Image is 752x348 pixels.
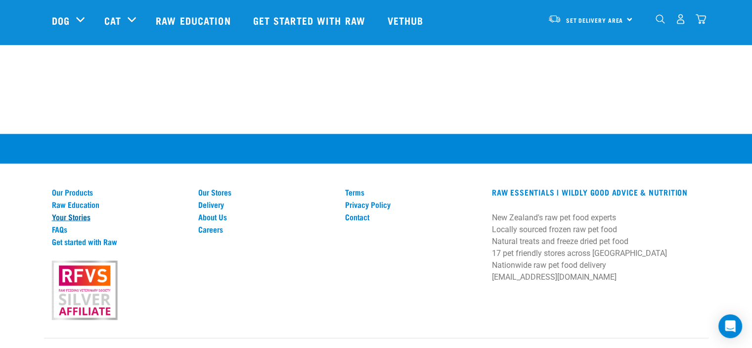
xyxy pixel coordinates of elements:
[345,212,480,221] a: Contact
[52,188,187,197] a: Our Products
[198,212,333,221] a: About Us
[198,188,333,197] a: Our Stores
[696,14,706,24] img: home-icon@2x.png
[656,14,665,24] img: home-icon-1@2x.png
[52,13,70,28] a: Dog
[52,225,187,234] a: FAQs
[198,225,333,234] a: Careers
[345,200,480,209] a: Privacy Policy
[378,0,436,40] a: Vethub
[492,188,700,197] h3: RAW ESSENTIALS | Wildly Good Advice & Nutrition
[47,259,122,322] img: rfvs.png
[52,212,187,221] a: Your Stories
[243,0,378,40] a: Get started with Raw
[675,14,686,24] img: user.png
[146,0,243,40] a: Raw Education
[52,200,187,209] a: Raw Education
[104,13,121,28] a: Cat
[492,212,700,283] p: New Zealand's raw pet food experts Locally sourced frozen raw pet food Natural treats and freeze ...
[198,200,333,209] a: Delivery
[52,237,187,246] a: Get started with Raw
[345,188,480,197] a: Terms
[718,314,742,338] div: Open Intercom Messenger
[548,14,561,23] img: van-moving.png
[566,18,623,22] span: Set Delivery Area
